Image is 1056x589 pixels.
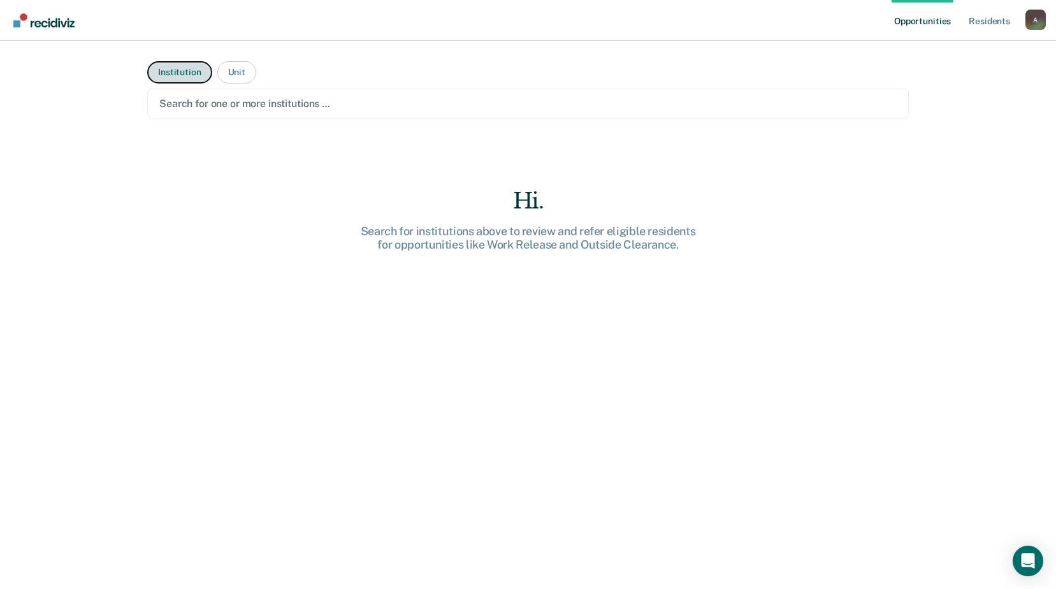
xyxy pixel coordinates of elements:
[217,61,256,84] button: Unit
[147,61,212,84] button: Institution
[1025,10,1046,30] button: Profile dropdown button
[1025,10,1046,30] div: A
[13,13,75,27] img: Recidiviz
[324,188,732,214] div: Hi.
[324,224,732,252] div: Search for institutions above to review and refer eligible residents for opportunities like Work ...
[1013,546,1043,576] div: Open Intercom Messenger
